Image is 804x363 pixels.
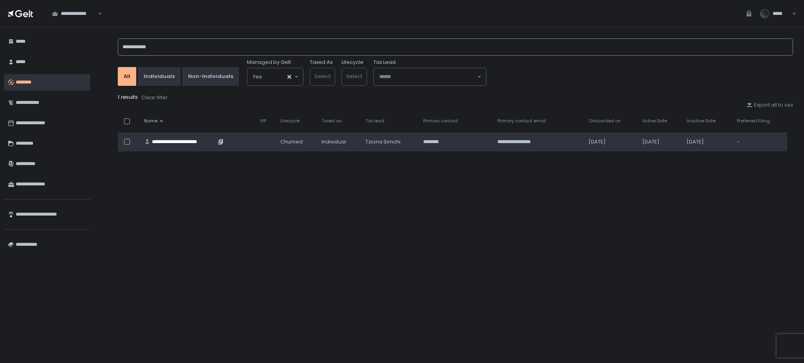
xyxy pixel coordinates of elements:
[182,67,239,86] button: Non-Individuals
[247,59,291,66] span: Managed by Gelt
[737,118,770,124] span: Preferred Filing
[124,73,130,80] div: All
[253,73,262,81] span: Yes
[144,73,175,80] div: Individuals
[260,118,266,124] span: VIP
[47,5,102,22] div: Search for option
[365,138,414,145] div: Tziona Simchi
[247,68,303,85] div: Search for option
[144,118,157,124] span: Name
[280,118,300,124] span: Lifecycle
[737,138,782,145] div: -
[365,118,384,124] span: Tax lead
[141,94,168,101] div: Clear filter
[642,118,667,124] span: Active Date
[188,73,233,80] div: Non-Individuals
[322,138,356,145] div: Individual
[141,94,168,102] button: Clear filter
[687,118,716,124] span: Inactive Date
[746,102,793,109] button: Export all to csv
[588,138,633,145] div: [DATE]
[423,118,458,124] span: Primary contact
[287,75,291,79] button: Clear Selected
[642,138,677,145] div: [DATE]
[280,138,303,145] span: churned
[118,94,793,102] div: 1 results
[262,73,287,81] input: Search for option
[379,73,477,81] input: Search for option
[138,67,181,86] button: Individuals
[497,118,546,124] span: Primary contact email
[342,59,364,66] label: Lifecycle
[118,67,136,86] button: All
[588,118,621,124] span: Onboarded on
[346,73,362,80] span: Select
[314,73,331,80] span: Select
[374,68,486,85] div: Search for option
[322,118,342,124] span: Taxed as
[310,59,333,66] label: Taxed As
[687,138,727,145] div: [DATE]
[373,59,396,66] span: Tax Lead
